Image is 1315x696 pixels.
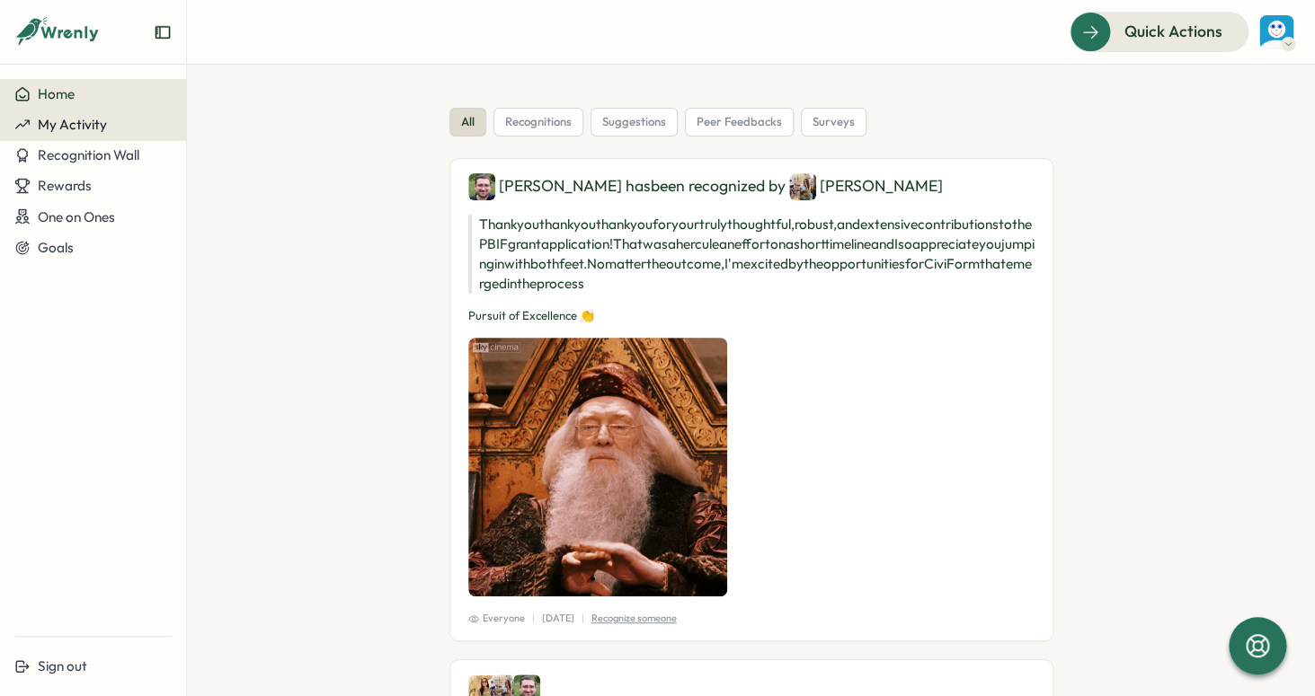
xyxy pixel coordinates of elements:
[789,173,816,200] img: Isabel Shaw
[461,114,475,130] span: all
[542,611,574,626] p: [DATE]
[38,657,87,674] span: Sign out
[38,146,139,163] span: Recognition Wall
[468,173,1035,200] div: [PERSON_NAME] has been recognized by
[38,208,115,225] span: One on Ones
[1070,12,1248,51] button: Quick Actions
[1259,15,1293,49] img: Sarah Keller
[38,239,74,256] span: Goals
[591,611,677,626] p: Recognize someone
[532,611,535,626] p: |
[38,116,107,133] span: My Activity
[38,85,75,102] span: Home
[789,173,943,200] div: [PERSON_NAME]
[1124,20,1222,43] span: Quick Actions
[468,611,525,626] span: Everyone
[38,177,92,194] span: Rewards
[813,114,855,130] span: surveys
[468,173,495,200] img: Nick Burgan
[468,338,727,596] img: Recognition Image
[468,308,1035,324] p: Pursuit of Excellence 👏
[602,114,666,130] span: suggestions
[582,611,584,626] p: |
[154,23,172,41] button: Expand sidebar
[505,114,572,130] span: recognitions
[697,114,782,130] span: peer feedbacks
[468,215,1035,294] p: Thank you thank you thank you for your truly thoughtful, robust, and extensive contributions to t...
